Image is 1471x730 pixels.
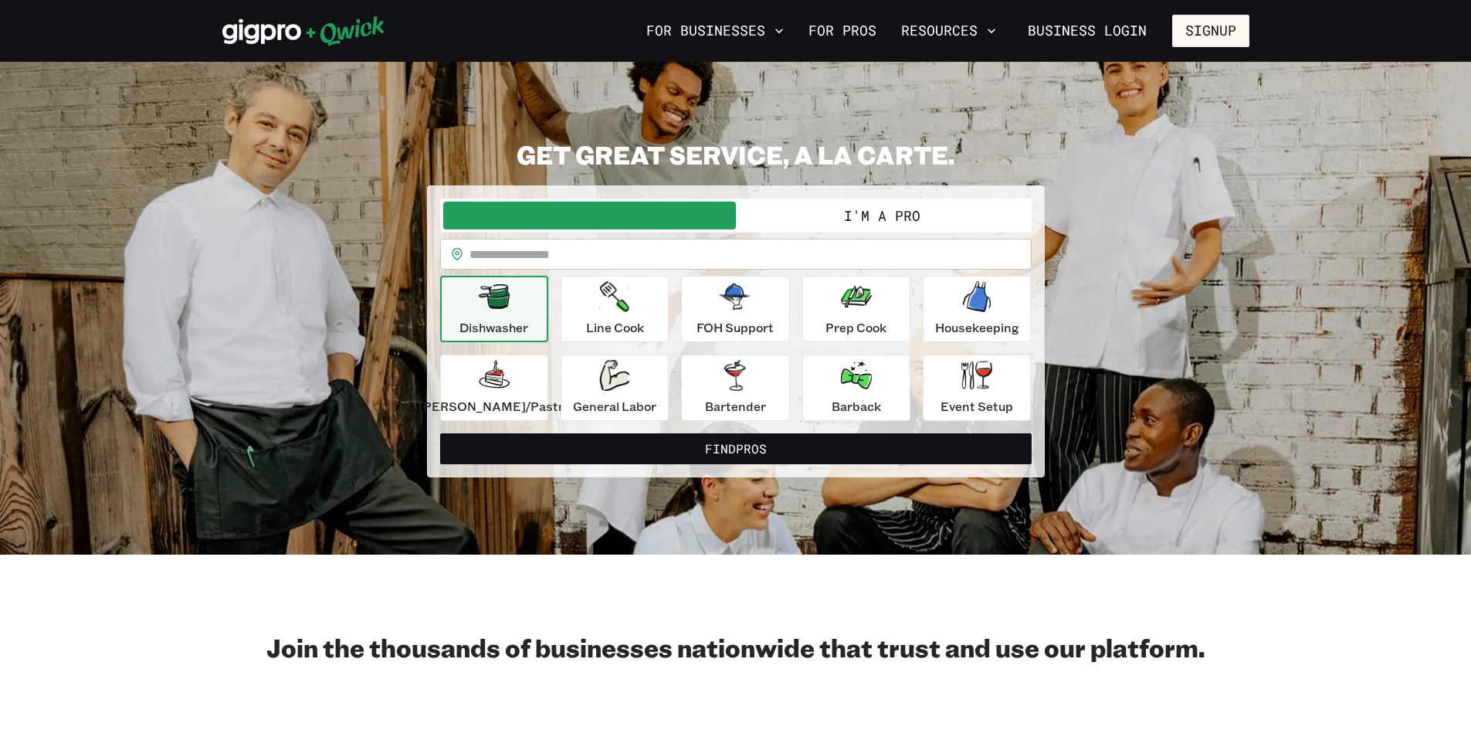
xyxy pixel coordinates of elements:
p: General Labor [573,397,656,416]
p: [PERSON_NAME]/Pastry [419,397,570,416]
button: Dishwasher [440,276,548,342]
p: Bartender [705,397,766,416]
p: Line Cook [586,318,644,337]
button: Barback [802,355,910,421]
p: Housekeeping [935,318,1019,337]
button: Resources [895,18,1002,44]
p: Dishwasher [459,318,528,337]
button: I'm a Business [443,202,736,229]
p: FOH Support [697,318,774,337]
button: Signup [1172,15,1249,47]
button: [PERSON_NAME]/Pastry [440,355,548,421]
h2: Join the thousands of businesses nationwide that trust and use our platform. [222,632,1249,663]
p: Event Setup [941,397,1013,416]
button: Bartender [681,355,789,421]
button: Housekeeping [923,276,1031,342]
button: Line Cook [561,276,669,342]
h2: GET GREAT SERVICE, A LA CARTE. [427,139,1045,170]
p: Barback [832,397,881,416]
button: FindPros [440,433,1032,464]
button: FOH Support [681,276,789,342]
button: I'm a Pro [736,202,1029,229]
a: Business Login [1015,15,1160,47]
button: For Businesses [640,18,790,44]
button: Prep Cook [802,276,910,342]
button: General Labor [561,355,669,421]
a: For Pros [802,18,883,44]
p: Prep Cook [825,318,886,337]
button: Event Setup [923,355,1031,421]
